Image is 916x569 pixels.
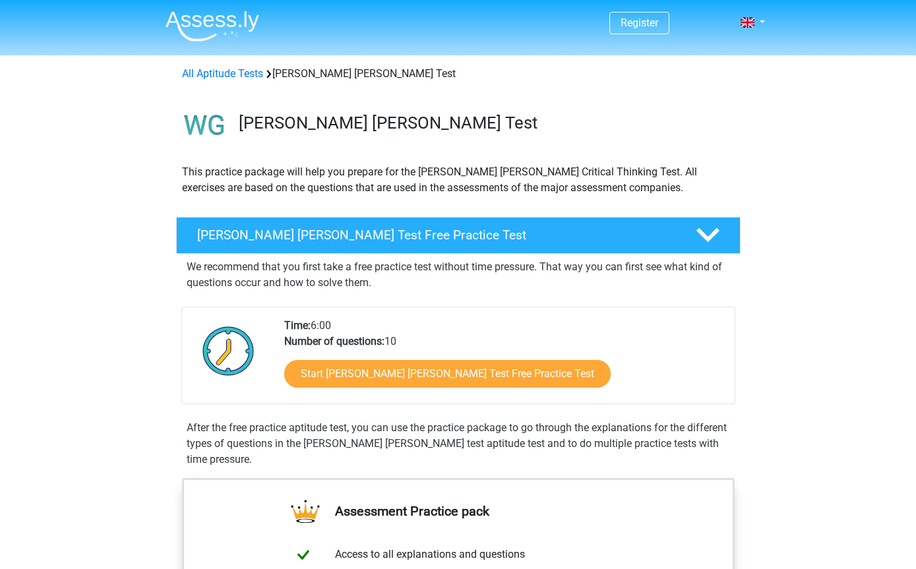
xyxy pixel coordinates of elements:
[187,259,730,291] p: We recommend that you first take a free practice test without time pressure. That way you can fir...
[284,360,611,388] a: Start [PERSON_NAME] [PERSON_NAME] Test Free Practice Test
[274,318,734,404] div: 6:00 10
[177,66,740,82] div: [PERSON_NAME] [PERSON_NAME] Test
[239,113,730,133] h3: [PERSON_NAME] [PERSON_NAME] Test
[284,319,311,332] b: Time:
[195,318,262,384] img: Clock
[284,335,384,347] b: Number of questions:
[182,164,735,196] p: This practice package will help you prepare for the [PERSON_NAME] [PERSON_NAME] Critical Thinking...
[171,217,746,254] a: [PERSON_NAME] [PERSON_NAME] Test Free Practice Test
[181,420,735,467] div: After the free practice aptitude test, you can use the practice package to go through the explana...
[166,11,259,42] img: Assessly
[621,16,658,29] a: Register
[197,227,675,243] h4: [PERSON_NAME] [PERSON_NAME] Test Free Practice Test
[177,98,233,154] img: watson glaser test
[182,67,263,80] a: All Aptitude Tests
